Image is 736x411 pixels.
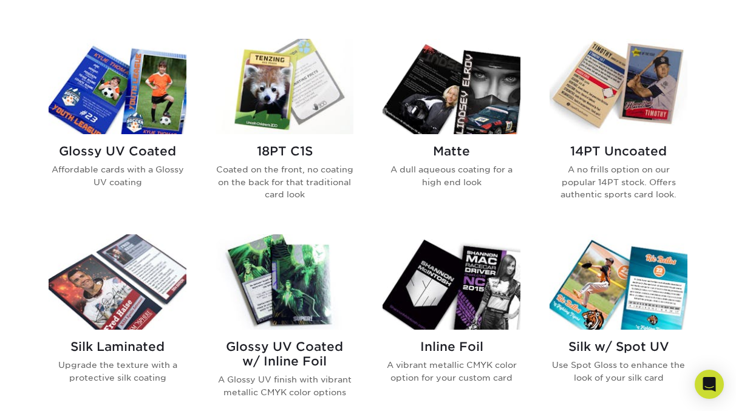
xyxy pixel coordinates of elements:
p: Use Spot Gloss to enhance the look of your silk card [550,359,687,384]
p: A no frills option on our popular 14PT stock. Offers authentic sports card look. [550,163,687,200]
h2: Inline Foil [383,339,520,354]
img: 18PT C1S Trading Cards [216,39,353,134]
a: Glossy UV Coated Trading Cards Glossy UV Coated Affordable cards with a Glossy UV coating [49,39,186,220]
a: Matte Trading Cards Matte A dull aqueous coating for a high end look [383,39,520,220]
img: Silk w/ Spot UV Trading Cards [550,234,687,330]
h2: Silk w/ Spot UV [550,339,687,354]
h2: 18PT C1S [216,144,353,158]
a: 18PT C1S Trading Cards 18PT C1S Coated on the front, no coating on the back for that traditional ... [216,39,353,220]
h2: 14PT Uncoated [550,144,687,158]
h2: Glossy UV Coated w/ Inline Foil [216,339,353,369]
h2: Glossy UV Coated [49,144,186,158]
a: 14PT Uncoated Trading Cards 14PT Uncoated A no frills option on our popular 14PT stock. Offers au... [550,39,687,220]
p: Upgrade the texture with a protective silk coating [49,359,186,384]
img: Glossy UV Coated Trading Cards [49,39,186,134]
p: Affordable cards with a Glossy UV coating [49,163,186,188]
img: Silk Laminated Trading Cards [49,234,186,330]
p: A Glossy UV finish with vibrant metallic CMYK color options [216,373,353,398]
img: 14PT Uncoated Trading Cards [550,39,687,134]
img: Inline Foil Trading Cards [383,234,520,330]
p: A vibrant metallic CMYK color option for your custom card [383,359,520,384]
p: Coated on the front, no coating on the back for that traditional card look [216,163,353,200]
h2: Matte [383,144,520,158]
img: Glossy UV Coated w/ Inline Foil Trading Cards [216,234,353,330]
h2: Silk Laminated [49,339,186,354]
p: A dull aqueous coating for a high end look [383,163,520,188]
div: Open Intercom Messenger [695,370,724,399]
img: Matte Trading Cards [383,39,520,134]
